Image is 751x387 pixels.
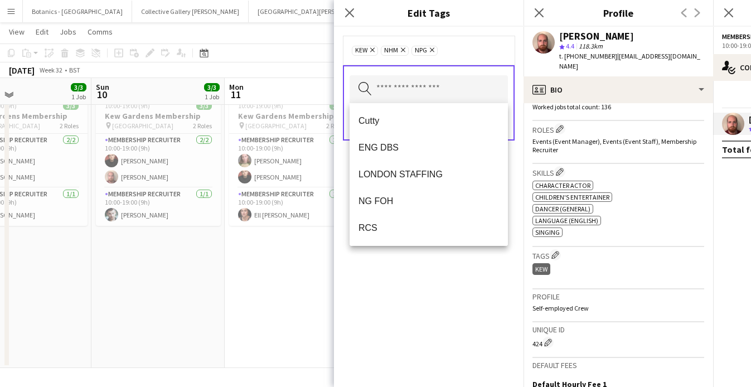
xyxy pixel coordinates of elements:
app-card-role: Membership Recruiter2/210:00-19:00 (9h)[PERSON_NAME][PERSON_NAME] [96,134,221,188]
span: NPG [415,46,427,55]
h3: Profile [524,6,713,20]
h3: Skills [532,166,704,178]
button: Collective Gallery [PERSON_NAME] [132,1,249,22]
div: [DATE] [9,65,35,76]
h3: Kew Gardens Membership [96,111,221,121]
div: 1 Job [71,93,86,101]
app-card-role: Membership Recruiter1/110:00-19:00 (9h)[PERSON_NAME] [96,188,221,226]
a: Edit [31,25,53,39]
span: Comms [88,27,113,37]
span: 3/3 [71,83,86,91]
h3: Default fees [532,360,704,370]
span: 2 Roles [60,122,79,130]
span: | [EMAIL_ADDRESS][DOMAIN_NAME] [559,52,700,70]
span: NG FOH [358,196,499,206]
span: Language (English) [535,216,598,225]
app-card-role: Membership Recruiter1/110:00-19:00 (9h)Ell [PERSON_NAME] [229,188,354,226]
span: 3/3 [330,101,345,110]
span: 10:00-19:00 (9h) [105,101,150,110]
span: t. [PHONE_NUMBER] [559,52,617,60]
span: Mon [229,82,244,92]
span: Edit [36,27,49,37]
a: Comms [83,25,117,39]
span: Week 32 [37,66,65,74]
span: LONDON STAFFING [358,169,499,180]
span: Sun [96,82,109,92]
span: Events (Event Manager), Events (Event Staff), Membership Recruiter [532,137,696,154]
h3: Edit Tags [334,6,524,20]
span: Cutty [358,115,499,126]
p: Self-employed Crew [532,304,704,312]
span: RCS [358,222,499,233]
div: 424 [532,337,704,348]
span: 2 Roles [193,122,212,130]
span: Jobs [60,27,76,37]
h3: Unique ID [532,325,704,335]
span: View [9,27,25,37]
button: [GEOGRAPHIC_DATA][PERSON_NAME] [249,1,376,22]
div: Kew [532,263,550,275]
h3: Profile [532,292,704,302]
a: Jobs [55,25,81,39]
span: 4.4 [566,42,574,50]
span: 3/3 [204,83,220,91]
span: 3/3 [63,101,79,110]
a: View [4,25,29,39]
div: Bio [524,76,713,103]
span: 2 Roles [326,122,345,130]
span: 118.3km [576,42,605,50]
span: Singing [535,228,560,236]
h3: Kew Gardens Membership [229,111,354,121]
span: Dancer (General) [535,205,590,213]
div: 1 Job [205,93,219,101]
span: [GEOGRAPHIC_DATA] [245,122,307,130]
div: [PERSON_NAME] [559,31,634,41]
span: Character Actor [535,181,590,190]
span: 10 [94,88,109,101]
app-job-card: 10:00-19:00 (9h)3/3Kew Gardens Membership [GEOGRAPHIC_DATA]2 RolesMembership Recruiter2/210:00-19... [229,95,354,226]
span: 10:00-19:00 (9h) [238,101,283,110]
app-job-card: 10:00-19:00 (9h)3/3Kew Gardens Membership [GEOGRAPHIC_DATA]2 RolesMembership Recruiter2/210:00-19... [96,95,221,226]
span: Children's Entertainer [535,193,609,201]
span: NHM [384,46,398,55]
h3: Tags [532,249,704,261]
span: 3/3 [196,101,212,110]
button: Botanics - [GEOGRAPHIC_DATA] [23,1,132,22]
span: ENG DBS [358,142,499,153]
h3: Roles [532,123,704,135]
app-card-role: Membership Recruiter2/210:00-19:00 (9h)[PERSON_NAME][PERSON_NAME] [229,134,354,188]
span: Kew [355,46,367,55]
span: [GEOGRAPHIC_DATA] [112,122,173,130]
p: Worked jobs total count: 136 [532,103,704,111]
div: BST [69,66,80,74]
span: 11 [227,88,244,101]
